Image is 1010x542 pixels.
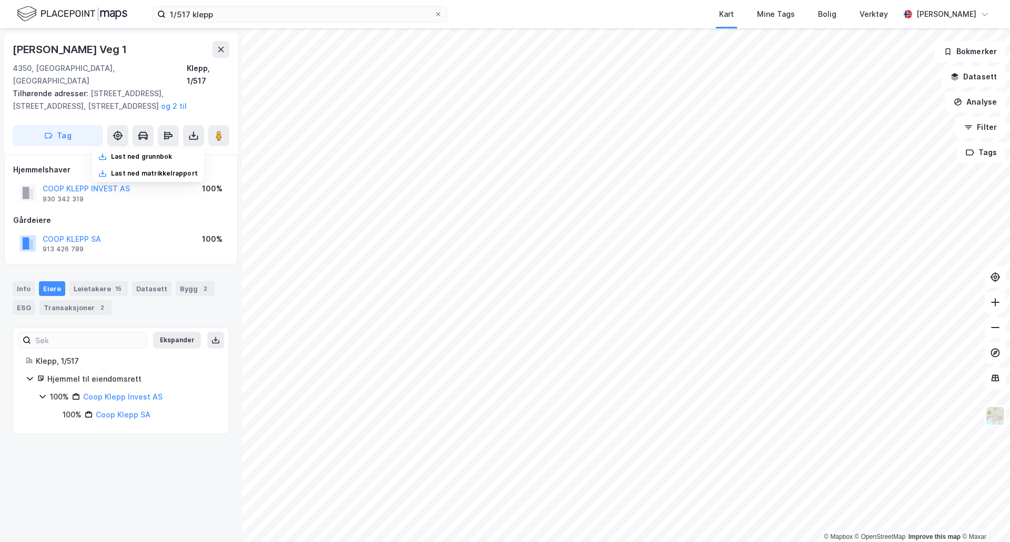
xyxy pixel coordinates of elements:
[132,281,171,296] div: Datasett
[47,373,216,385] div: Hjemmel til eiendomsrett
[719,8,734,21] div: Kart
[855,533,906,540] a: OpenStreetMap
[957,142,1006,163] button: Tags
[50,391,69,403] div: 100%
[176,281,215,296] div: Bygg
[97,302,107,313] div: 2
[818,8,836,21] div: Bolig
[111,152,172,161] div: Last ned grunnbok
[13,62,187,87] div: 4350, [GEOGRAPHIC_DATA], [GEOGRAPHIC_DATA]
[39,300,112,315] div: Transaksjoner
[111,169,198,178] div: Last ned matrikkelrapport
[916,8,976,21] div: [PERSON_NAME]
[824,533,853,540] a: Mapbox
[13,163,229,176] div: Hjemmelshaver
[13,300,35,315] div: ESG
[166,6,434,22] input: Søk på adresse, matrikkel, gårdeiere, leietakere eller personer
[13,281,35,296] div: Info
[13,41,129,58] div: [PERSON_NAME] Veg 1
[957,492,1010,542] div: Kontrollprogram for chat
[17,5,127,23] img: logo.f888ab2527a4732fd821a326f86c7f29.svg
[945,91,1006,113] button: Analyse
[202,182,223,195] div: 100%
[955,117,1006,138] button: Filter
[69,281,128,296] div: Leietakere
[985,406,1005,426] img: Z
[957,492,1010,542] iframe: Chat Widget
[860,8,888,21] div: Verktøy
[13,125,103,146] button: Tag
[908,533,961,540] a: Improve this map
[757,8,795,21] div: Mine Tags
[13,214,229,227] div: Gårdeiere
[942,66,1006,87] button: Datasett
[935,41,1006,62] button: Bokmerker
[187,62,229,87] div: Klepp, 1/517
[13,87,221,113] div: [STREET_ADDRESS], [STREET_ADDRESS], [STREET_ADDRESS]
[63,408,82,421] div: 100%
[36,355,216,367] div: Klepp, 1/517
[13,89,90,98] span: Tilhørende adresser:
[31,332,146,348] input: Søk
[202,233,223,246] div: 100%
[96,410,150,419] a: Coop Klepp SA
[113,283,124,294] div: 15
[153,332,201,349] button: Ekspander
[43,195,84,203] div: 930 342 319
[200,283,210,294] div: 2
[83,392,163,401] a: Coop Klepp Invest AS
[39,281,65,296] div: Eiere
[43,245,84,253] div: 913 426 789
